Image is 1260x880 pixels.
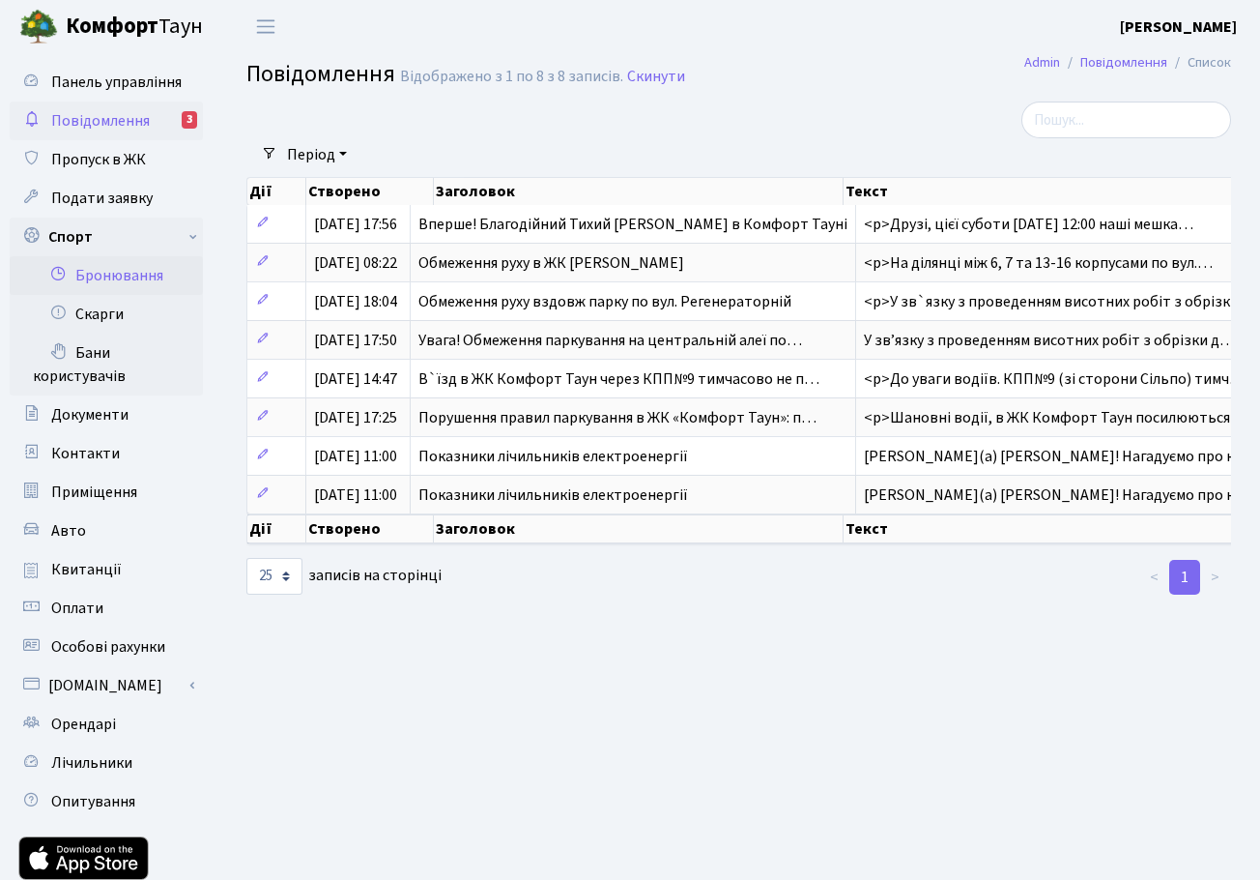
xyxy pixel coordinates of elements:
[51,559,122,580] span: Квитанції
[246,57,395,91] span: Повідомлення
[864,446,1250,467] span: [PERSON_NAME](а) [PERSON_NAME]! Нагадуємо про н…
[864,252,1213,274] span: <p>На ділянці між 6, 7 та 13-16 корпусами по вул.…
[10,512,203,550] a: Авто
[10,666,203,705] a: [DOMAIN_NAME]
[314,368,397,390] span: [DATE] 14:47
[844,178,1247,205] th: Текст
[246,558,442,595] label: записів на сторінці
[1169,560,1200,595] a: 1
[10,744,203,782] a: Лічильники
[418,446,688,467] span: Показники лічильників електроенергії
[418,407,816,428] span: Порушення правил паркування в ЖК «Комфорт Таун»: п…
[10,218,203,256] a: Спорт
[864,330,1235,351] span: У звʼязку з проведенням висотних робіт з обрізки д…
[10,102,203,140] a: Повідомлення3
[10,550,203,589] a: Квитанції
[306,178,434,205] th: Створено
[1021,102,1231,138] input: Пошук...
[418,214,847,235] span: Вперше! Благодійний Тихий [PERSON_NAME] в Комфорт Тауні
[864,484,1250,506] span: [PERSON_NAME](а) [PERSON_NAME]! Нагадуємо про н…
[400,68,623,86] div: Відображено з 1 по 8 з 8 записів.
[66,11,203,44] span: Таун
[51,404,129,425] span: Документи
[279,138,355,171] a: Період
[10,473,203,512] a: Приміщення
[627,68,685,86] a: Скинути
[1167,52,1231,73] li: Список
[66,11,158,42] b: Комфорт
[182,111,197,129] div: 3
[10,782,203,821] a: Опитування
[1120,16,1237,38] b: [PERSON_NAME]
[1120,15,1237,39] a: [PERSON_NAME]
[864,214,1193,235] span: <p>Друзі, цієї суботи [DATE] 12:00 наші мешка…
[306,514,434,543] th: Створено
[314,291,397,312] span: [DATE] 18:04
[242,11,290,43] button: Переключити навігацію
[51,443,120,464] span: Контакти
[434,514,844,543] th: Заголовок
[10,179,203,218] a: Подати заявку
[418,291,791,312] span: Обмеження руху вздовж парку по вул. Регенераторній
[314,330,397,351] span: [DATE] 17:50
[10,396,203,434] a: Документи
[418,484,688,506] span: Показники лічильників електроенергії
[19,8,58,46] img: logo.png
[314,214,397,235] span: [DATE] 17:56
[51,714,116,735] span: Орендарі
[247,178,306,205] th: Дії
[51,188,153,209] span: Подати заявку
[10,63,203,102] a: Панель управління
[314,446,397,467] span: [DATE] 11:00
[864,368,1245,390] span: <p>До уваги водіїв. КПП№9 (зі сторони Сільпо) тимч…
[314,252,397,274] span: [DATE] 08:22
[51,636,165,658] span: Особові рахунки
[246,558,302,595] select: записів на сторінці
[864,291,1246,312] span: <p>У зв`язку з проведенням висотних робіт з обрізк…
[1080,52,1167,73] a: Повідомлення
[1024,52,1060,73] a: Admin
[51,598,103,619] span: Оплати
[10,256,203,295] a: Бронювання
[10,705,203,744] a: Орендарі
[247,514,306,543] th: Дії
[51,752,132,774] span: Лічильники
[51,482,137,503] span: Приміщення
[10,140,203,179] a: Пропуск в ЖК
[434,178,844,205] th: Заголовок
[995,43,1260,83] nav: breadcrumb
[10,295,203,334] a: Скарги
[418,330,802,351] span: Увага! Обмеження паркування на центральній алеї по…
[51,791,135,812] span: Опитування
[10,434,203,473] a: Контакти
[418,252,684,274] span: Обмеження руху в ЖК [PERSON_NAME]
[10,334,203,396] a: Бани користувачів
[51,72,182,93] span: Панель управління
[418,368,819,390] span: В`їзд в ЖК Комфорт Таун через КПП№9 тимчасово не п…
[51,149,146,170] span: Пропуск в ЖК
[314,484,397,506] span: [DATE] 11:00
[51,110,150,132] span: Повідомлення
[51,520,86,542] span: Авто
[10,589,203,628] a: Оплати
[10,628,203,666] a: Особові рахунки
[314,407,397,428] span: [DATE] 17:25
[844,514,1247,543] th: Текст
